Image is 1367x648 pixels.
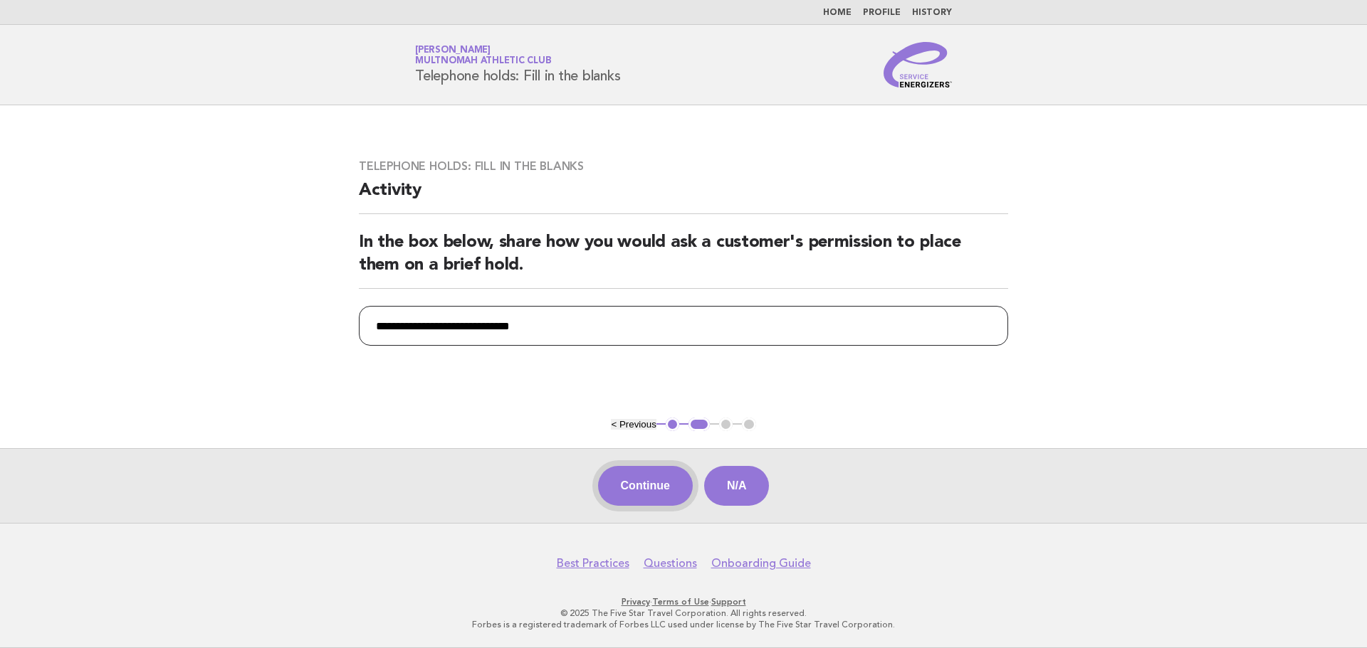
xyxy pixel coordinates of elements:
h1: Telephone holds: Fill in the blanks [415,46,620,83]
a: Profile [863,9,901,17]
p: Forbes is a registered trademark of Forbes LLC used under license by The Five Star Travel Corpora... [248,619,1119,630]
button: 2 [688,418,709,432]
button: Continue [598,466,693,506]
h3: Telephone holds: Fill in the blanks [359,159,1008,174]
span: Multnomah Athletic Club [415,57,551,66]
a: Onboarding Guide [711,556,811,570]
a: Terms of Use [652,597,709,607]
a: Best Practices [557,556,629,570]
button: < Previous [611,419,656,430]
p: © 2025 The Five Star Travel Corporation. All rights reserved. [248,607,1119,619]
h2: Activity [359,179,1008,214]
a: Home [823,9,852,17]
button: N/A [704,466,770,506]
h2: In the box below, share how you would ask a customer's permission to place them on a brief hold. [359,231,1008,289]
a: Privacy [622,597,650,607]
a: [PERSON_NAME]Multnomah Athletic Club [415,46,551,65]
button: 1 [666,418,680,432]
a: History [912,9,952,17]
a: Questions [644,556,697,570]
img: Service Energizers [884,42,952,87]
a: Support [711,597,746,607]
p: · · [248,596,1119,607]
